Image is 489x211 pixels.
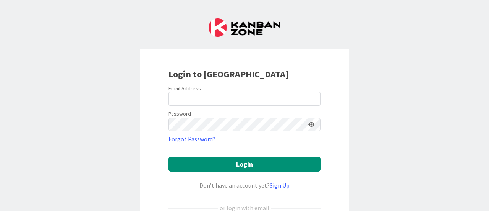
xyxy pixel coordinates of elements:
[168,68,289,80] b: Login to [GEOGRAPHIC_DATA]
[168,85,201,92] label: Email Address
[168,157,321,172] button: Login
[168,110,191,118] label: Password
[168,134,215,144] a: Forgot Password?
[209,18,280,37] img: Kanban Zone
[168,181,321,190] div: Don’t have an account yet?
[270,182,290,189] a: Sign Up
